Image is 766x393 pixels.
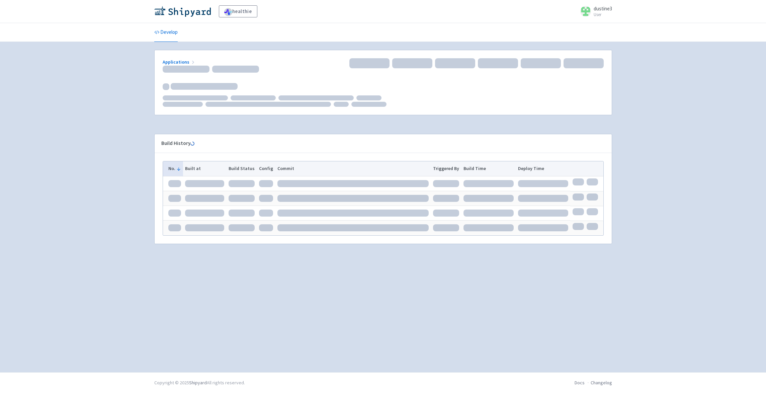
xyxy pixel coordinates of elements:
[431,161,461,176] th: Triggered By
[516,161,570,176] th: Deploy Time
[275,161,431,176] th: Commit
[154,379,245,386] div: Copyright © 2025 All rights reserved.
[183,161,227,176] th: Built at
[168,165,181,172] button: No.
[575,380,585,386] a: Docs
[189,380,207,386] a: Shipyard
[219,5,257,17] a: healthie
[154,23,178,42] a: Develop
[227,161,257,176] th: Build Status
[594,5,612,12] span: dustine3
[154,6,211,17] img: Shipyard logo
[594,12,612,17] small: User
[163,59,196,65] a: Applications
[461,161,516,176] th: Build Time
[591,380,612,386] a: Changelog
[161,140,594,147] div: Build History
[576,6,612,17] a: dustine3 User
[257,161,275,176] th: Config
